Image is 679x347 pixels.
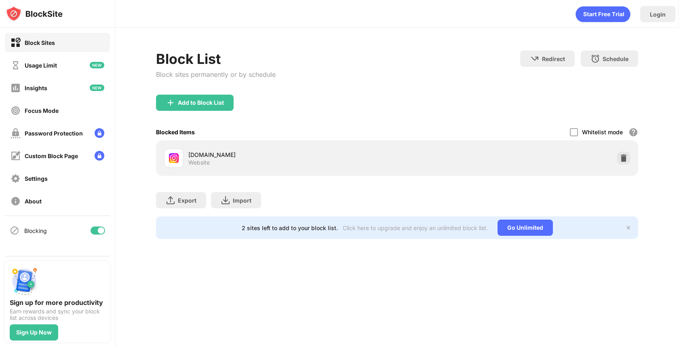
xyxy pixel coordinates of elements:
div: Schedule [603,55,628,62]
img: new-icon.svg [90,85,104,91]
div: Export [178,197,196,204]
img: password-protection-off.svg [11,128,21,138]
img: logo-blocksite.svg [6,6,63,22]
div: Block Sites [25,39,55,46]
div: Sign up for more productivity [10,298,105,307]
div: Custom Block Page [25,152,78,159]
img: new-icon.svg [90,62,104,68]
div: Website [188,159,210,166]
img: insights-off.svg [11,83,21,93]
div: animation [576,6,630,22]
img: lock-menu.svg [95,128,104,138]
img: push-signup.svg [10,266,39,295]
img: about-off.svg [11,196,21,206]
img: settings-off.svg [11,173,21,184]
img: time-usage-off.svg [11,60,21,70]
div: Focus Mode [25,107,59,114]
div: Go Unlimited [498,220,553,236]
div: Block sites permanently or by schedule [156,70,276,78]
img: customize-block-page-off.svg [11,151,21,161]
div: Usage Limit [25,62,57,69]
div: Block List [156,51,276,67]
div: Earn rewards and sync your block list across devices [10,308,105,321]
img: blocking-icon.svg [10,226,19,235]
div: [DOMAIN_NAME] [188,150,397,159]
div: 2 sites left to add to your block list. [242,224,338,231]
img: focus-off.svg [11,106,21,116]
div: Import [233,197,251,204]
div: Settings [25,175,48,182]
img: lock-menu.svg [95,151,104,161]
div: Sign Up Now [16,329,52,336]
div: Click here to upgrade and enjoy an unlimited block list. [343,224,488,231]
div: Blocking [24,227,47,234]
img: favicons [169,153,179,163]
div: Password Protection [25,130,83,137]
div: Add to Block List [178,99,224,106]
div: Redirect [542,55,565,62]
div: About [25,198,42,205]
img: block-on.svg [11,38,21,48]
div: Login [650,11,666,18]
div: Whitelist mode [582,129,623,135]
div: Blocked Items [156,129,195,135]
img: x-button.svg [625,224,632,231]
div: Insights [25,85,47,91]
